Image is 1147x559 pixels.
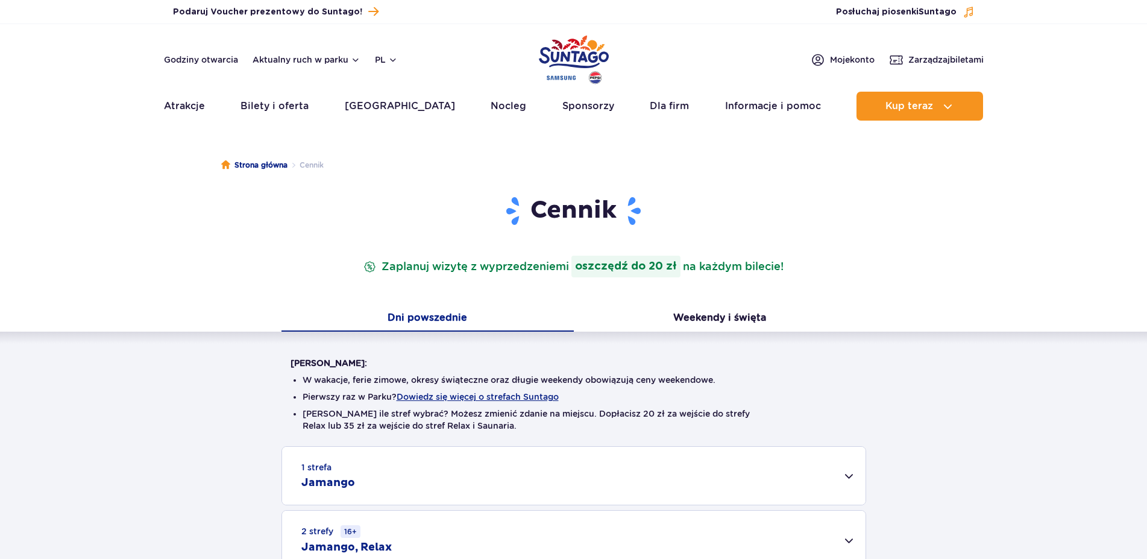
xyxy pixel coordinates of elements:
button: Dowiedz się więcej o strefach Suntago [397,392,559,402]
a: Podaruj Voucher prezentowy do Suntago! [173,4,379,20]
span: Posłuchaj piosenki [836,6,957,18]
span: Kup teraz [885,101,933,112]
a: Bilety i oferta [240,92,309,121]
a: Zarządzajbiletami [889,52,984,67]
a: Dla firm [650,92,689,121]
span: Zarządzaj biletami [908,54,984,66]
span: Podaruj Voucher prezentowy do Suntago! [173,6,362,18]
small: 1 strefa [301,461,332,473]
h2: Jamango, Relax [301,540,392,555]
a: Park of Poland [539,30,609,86]
p: Zaplanuj wizytę z wyprzedzeniem na każdym bilecie! [361,256,786,277]
button: Dni powszednie [281,306,574,332]
span: Suntago [919,8,957,16]
span: Moje konto [830,54,875,66]
button: Kup teraz [856,92,983,121]
h2: Jamango [301,476,355,490]
button: Weekendy i święta [574,306,866,332]
a: Atrakcje [164,92,205,121]
a: Informacje i pomoc [725,92,821,121]
a: Nocleg [491,92,526,121]
li: [PERSON_NAME] ile stref wybrać? Możesz zmienić zdanie na miejscu. Dopłacisz 20 zł za wejście do s... [303,408,845,432]
button: Aktualny ruch w parku [253,55,360,65]
a: Strona główna [221,159,288,171]
button: pl [375,54,398,66]
h1: Cennik [291,195,857,227]
strong: oszczędź do 20 zł [571,256,680,277]
a: Mojekonto [811,52,875,67]
a: Godziny otwarcia [164,54,238,66]
a: Sponsorzy [562,92,614,121]
button: Posłuchaj piosenkiSuntago [836,6,975,18]
small: 2 strefy [301,525,360,538]
li: Cennik [288,159,324,171]
a: [GEOGRAPHIC_DATA] [345,92,455,121]
small: 16+ [341,525,360,538]
strong: [PERSON_NAME]: [291,358,367,368]
li: Pierwszy raz w Parku? [303,391,845,403]
li: W wakacje, ferie zimowe, okresy świąteczne oraz długie weekendy obowiązują ceny weekendowe. [303,374,845,386]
